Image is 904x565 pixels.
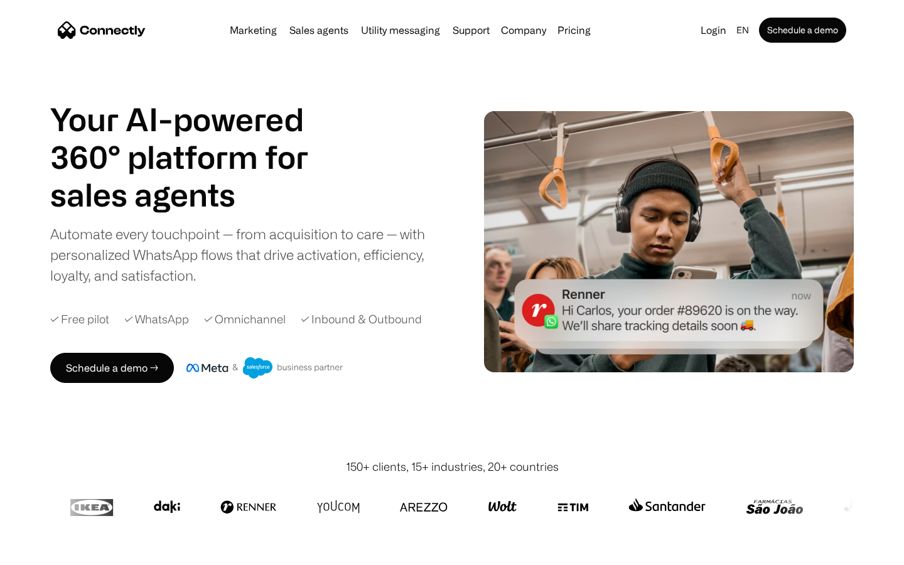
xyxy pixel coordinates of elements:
[301,311,422,328] div: ✓ Inbound & Outbound
[501,21,546,39] div: Company
[736,21,749,39] div: en
[124,311,189,328] div: ✓ WhatsApp
[448,25,495,35] a: Support
[50,223,446,286] div: Automate every touchpoint — from acquisition to care — with personalized WhatsApp flows that driv...
[25,543,75,561] ul: Language list
[50,311,109,328] div: ✓ Free pilot
[50,353,174,383] a: Schedule a demo →
[50,176,339,213] h1: sales agents
[346,458,559,475] div: 150+ clients, 15+ industries, 20+ countries
[759,18,846,43] a: Schedule a demo
[186,357,343,379] img: Meta and Salesforce business partner badge.
[50,100,339,176] h1: Your AI-powered 360° platform for
[13,542,75,561] aside: Language selected: English
[552,25,596,35] a: Pricing
[204,311,286,328] div: ✓ Omnichannel
[356,25,445,35] a: Utility messaging
[225,25,282,35] a: Marketing
[696,21,731,39] a: Login
[284,25,353,35] a: Sales agents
